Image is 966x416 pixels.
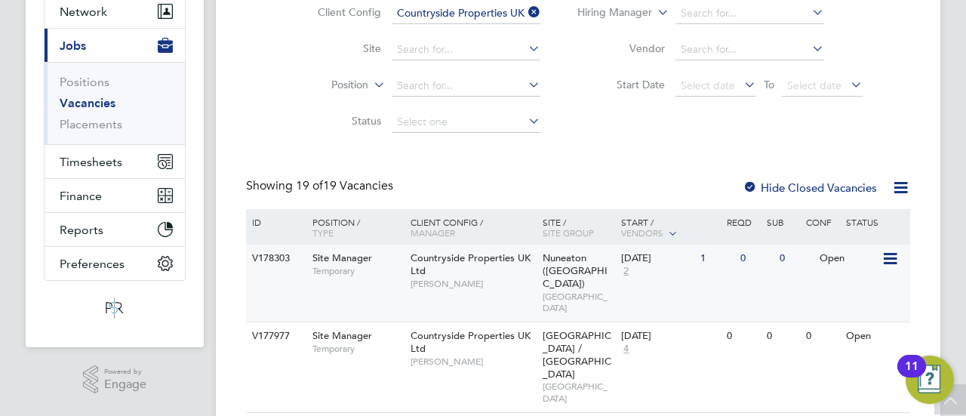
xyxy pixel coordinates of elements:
a: Positions [60,75,109,89]
div: Showing [246,178,396,194]
div: 1 [697,245,736,273]
label: Hide Closed Vacancies [743,180,877,195]
div: 0 [802,322,841,350]
span: Countryside Properties UK Ltd [411,329,531,355]
input: Select one [392,112,540,133]
button: Reports [45,213,185,246]
div: Jobs [45,62,185,144]
span: Manager [411,226,455,239]
span: Site Manager [312,329,372,342]
span: Temporary [312,343,403,355]
div: Open [816,245,881,273]
a: Placements [60,117,122,131]
div: V178303 [248,245,301,273]
div: Reqd [723,209,762,235]
span: Vendors [621,226,663,239]
label: Vendor [578,42,665,55]
img: psrsolutions-logo-retina.png [101,296,128,320]
input: Search for... [675,3,824,24]
div: 0 [763,322,802,350]
span: Preferences [60,257,125,271]
span: Select date [787,79,841,92]
a: Go to home page [44,296,186,320]
span: Select date [681,79,735,92]
div: 0 [776,245,815,273]
span: 19 of [296,178,323,193]
label: Hiring Manager [565,5,652,20]
div: Position / [301,209,407,245]
div: 11 [905,366,918,386]
span: 2 [621,265,631,278]
div: 0 [723,322,762,350]
div: Open [842,322,908,350]
span: Countryside Properties UK Ltd [411,251,531,277]
div: Sub [763,209,802,235]
span: 4 [621,343,631,356]
input: Search for... [392,3,540,24]
div: [DATE] [621,252,693,265]
label: Position [281,78,368,93]
div: ID [248,209,301,235]
span: To [759,75,779,94]
span: Site Manager [312,251,372,264]
div: Status [842,209,908,235]
div: [DATE] [621,330,719,343]
span: Engage [104,378,146,391]
input: Search for... [392,39,540,60]
span: [PERSON_NAME] [411,278,535,290]
label: Site [294,42,381,55]
span: Type [312,226,334,239]
div: Site / [539,209,618,245]
button: Timesheets [45,145,185,178]
span: Temporary [312,265,403,277]
span: Site Group [543,226,594,239]
span: Jobs [60,39,86,53]
input: Search for... [675,39,824,60]
span: Reports [60,223,103,237]
label: Status [294,114,381,128]
div: Client Config / [407,209,539,245]
button: Jobs [45,29,185,62]
a: Vacancies [60,96,115,110]
div: V177977 [248,322,301,350]
span: [GEOGRAPHIC_DATA] [543,291,614,314]
label: Start Date [578,78,665,91]
button: Open Resource Center, 11 new notifications [906,356,954,404]
span: Network [60,5,107,19]
span: [GEOGRAPHIC_DATA] / [GEOGRAPHIC_DATA] [543,329,611,381]
button: Finance [45,179,185,212]
div: 0 [737,245,776,273]
div: Conf [802,209,841,235]
button: Preferences [45,247,185,280]
span: [GEOGRAPHIC_DATA] [543,381,614,404]
span: Timesheets [60,155,122,169]
div: Start / [617,209,723,247]
span: Powered by [104,365,146,378]
a: Powered byEngage [83,365,147,394]
span: [PERSON_NAME] [411,356,535,368]
span: Finance [60,189,102,203]
span: 19 Vacancies [296,178,393,193]
span: Nuneaton ([GEOGRAPHIC_DATA]) [543,251,608,290]
input: Search for... [392,75,540,97]
label: Client Config [294,5,381,19]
